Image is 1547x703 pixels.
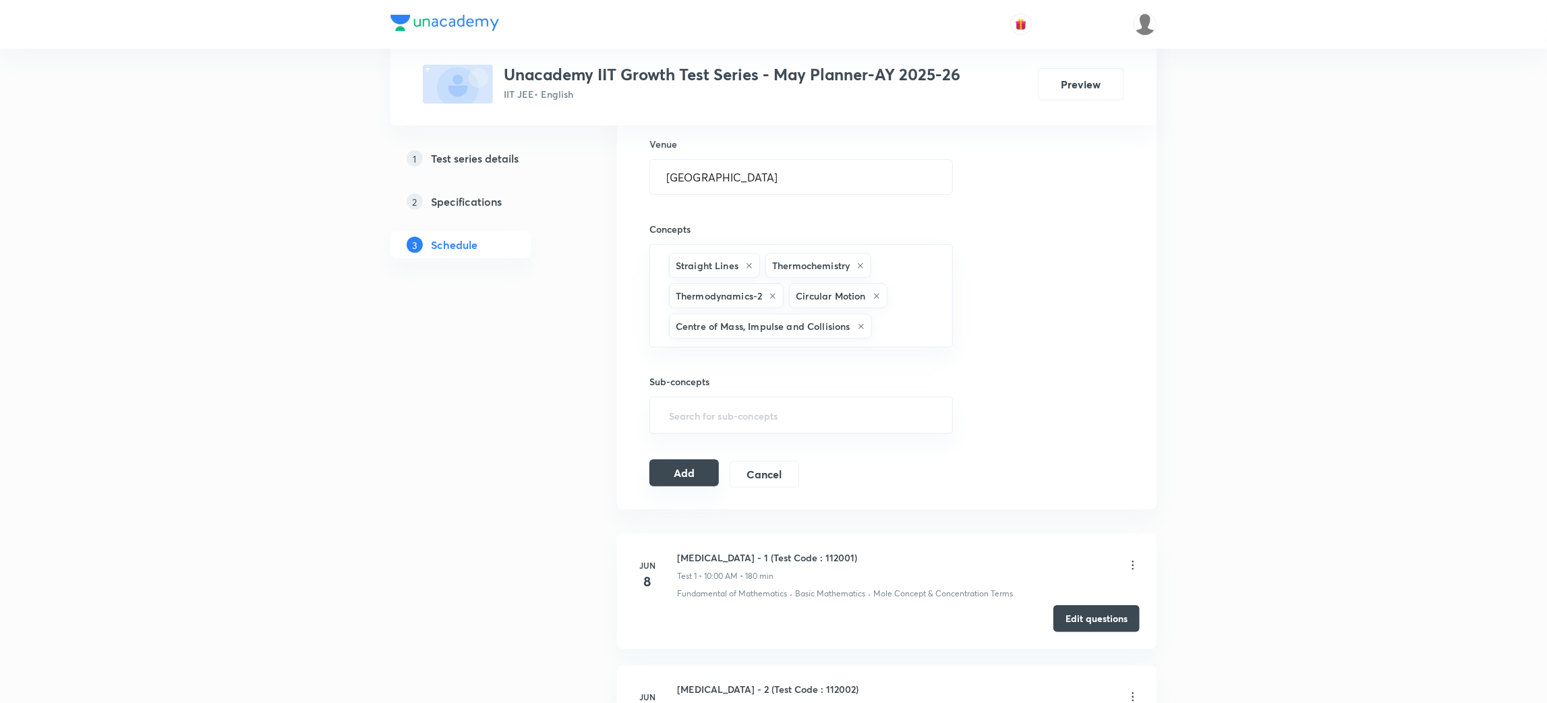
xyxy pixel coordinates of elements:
[390,15,499,31] img: Company Logo
[676,319,850,333] h6: Centre of Mass, Impulse and Collisions
[796,289,865,303] h6: Circular Motion
[677,570,773,582] p: Test 1 • 10:00 AM • 180 min
[730,461,799,488] button: Cancel
[873,588,1013,600] p: Mole Concept & Concentration Terms
[677,682,858,696] h6: [MEDICAL_DATA] - 2 (Test Code : 112002)
[868,588,871,600] div: ·
[649,374,953,389] h6: Sub-concepts
[431,194,502,210] h5: Specifications
[677,588,787,600] p: Fundamental of Mathematics
[676,289,762,303] h6: Thermodynamics-2
[649,222,953,236] h6: Concepts
[634,571,661,592] h4: 8
[945,295,947,298] button: Open
[407,150,423,167] p: 1
[431,150,519,167] h5: Test series details
[423,65,493,104] img: fallback-thumbnail.png
[1038,68,1124,101] button: Preview
[649,137,677,151] h6: Venue
[1015,18,1027,30] img: avatar
[1134,13,1157,36] img: Suresh
[945,414,947,417] button: Open
[504,87,960,101] p: IIT JEE • English
[390,188,574,215] a: 2Specifications
[504,65,960,84] h3: Unacademy IIT Growth Test Series - May Planner-AY 2025-26
[407,194,423,210] p: 2
[666,403,936,428] input: Search for sub-concepts
[790,588,792,600] div: ·
[431,237,477,253] h5: Schedule
[1053,605,1140,632] button: Edit questions
[634,691,661,703] h6: Jun
[650,160,952,194] input: Name of the venue where test will be conducted
[772,258,850,273] h6: Thermochemistry
[676,258,738,273] h6: Straight Lines
[390,145,574,172] a: 1Test series details
[1010,13,1032,35] button: avatar
[390,15,499,34] a: Company Logo
[795,588,865,600] p: Basic Mathematics
[634,559,661,571] h6: Jun
[677,551,857,565] h6: [MEDICAL_DATA] - 1 (Test Code : 112001)
[649,459,719,486] button: Add
[407,237,423,253] p: 3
